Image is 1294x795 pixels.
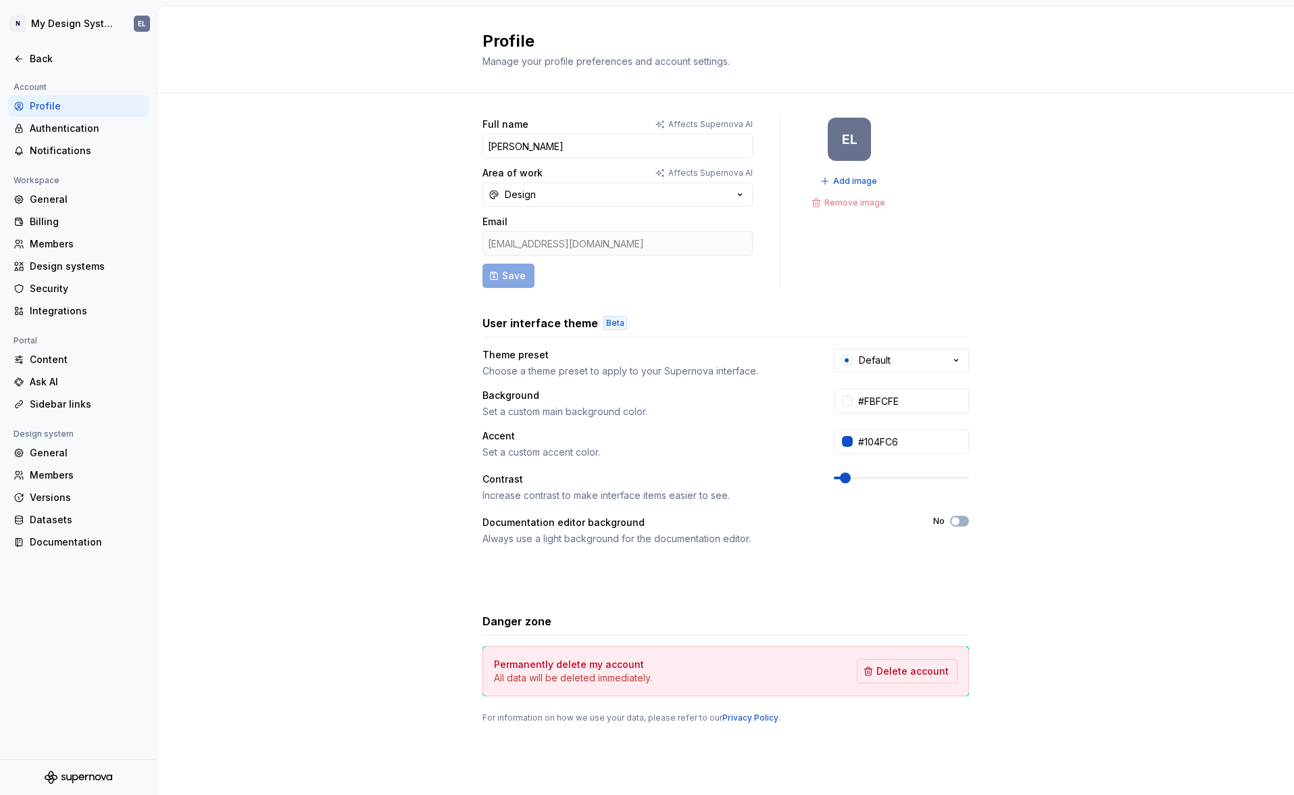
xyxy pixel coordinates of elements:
div: Security [30,282,143,295]
p: Affects Supernova AI [668,119,753,130]
button: Default [834,348,969,372]
div: Set a custom accent color. [482,445,810,459]
div: Content [30,353,143,366]
label: Full name [482,118,528,131]
div: For information on how we use your data, please refer to our . [482,713,969,723]
button: Add image [816,172,883,191]
div: Authentication [30,122,143,135]
a: Privacy Policy [722,713,778,723]
label: Email [482,215,507,228]
p: Affects Supernova AI [668,168,753,178]
div: Members [30,237,143,251]
div: Design system [8,426,79,442]
div: Always use a light background for the documentation editor. [482,532,909,546]
h3: Danger zone [482,613,551,629]
p: All data will be deleted immediately. [494,671,652,685]
div: Default [859,354,891,367]
div: EL [138,18,146,29]
button: Delete account [857,659,957,683]
a: Content [8,349,149,370]
a: Integrations [8,300,149,322]
div: Ask AI [30,375,143,389]
a: Versions [8,487,149,508]
span: Manage your profile preferences and account settings. [482,55,730,67]
div: Beta [603,316,627,330]
a: Billing [8,211,149,233]
div: Workspace [8,172,65,189]
button: NMy Design SystemEL [3,9,154,39]
a: Members [8,233,149,255]
div: Notifications [30,144,143,158]
div: EL [842,134,857,145]
div: Theme preset [482,348,549,362]
div: Increase contrast to make interface items easier to see. [482,489,810,502]
a: Authentication [8,118,149,139]
a: Security [8,278,149,299]
div: Choose a theme preset to apply to your Supernova interface. [482,364,810,378]
div: Design [505,188,536,201]
div: Billing [30,215,143,228]
a: Sidebar links [8,393,149,415]
input: #FFFFFF [853,389,969,413]
h3: User interface theme [482,315,598,331]
a: Members [8,464,149,486]
div: Back [30,52,143,66]
div: Accent [482,429,515,443]
div: Profile [30,99,143,113]
label: Area of work [482,166,543,180]
h4: Permanently delete my account [494,658,644,671]
div: Design systems [30,260,143,273]
div: Portal [8,333,43,349]
div: General [30,193,143,206]
a: General [8,189,149,210]
h2: Profile [482,30,953,52]
div: Documentation editor background [482,516,645,529]
div: Members [30,468,143,482]
div: Documentation [30,535,143,549]
a: Documentation [8,531,149,553]
a: Design systems [8,256,149,277]
a: Profile [8,95,149,117]
div: N [9,16,26,32]
span: Delete account [876,665,949,678]
div: Versions [30,491,143,504]
a: Datasets [8,509,149,531]
a: Notifications [8,140,149,162]
a: Ask AI [8,371,149,393]
svg: Supernova Logo [45,771,112,784]
a: General [8,442,149,464]
div: Background [482,389,539,402]
div: Datasets [30,513,143,527]
label: No [933,516,945,527]
div: General [30,446,143,460]
span: Add image [833,176,877,187]
div: Account [8,79,52,95]
div: Sidebar links [30,397,143,411]
a: Back [8,48,149,70]
div: My Design System [31,17,118,30]
div: Integrations [30,304,143,318]
div: Contrast [482,473,523,486]
input: #104FC6 [853,429,969,454]
div: Set a custom main background color. [482,405,810,418]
